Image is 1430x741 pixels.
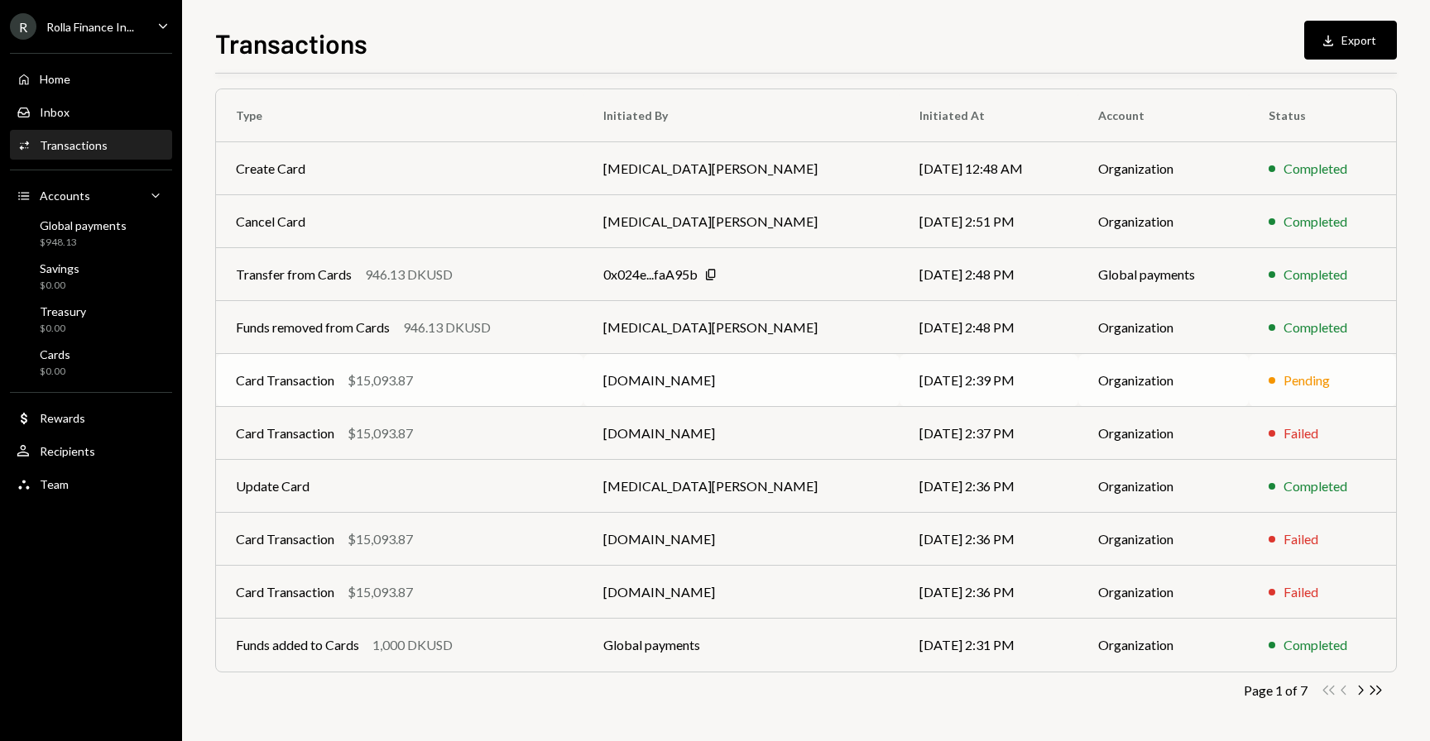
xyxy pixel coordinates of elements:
div: Card Transaction [236,370,334,390]
td: Organization [1078,566,1249,619]
div: Funds removed from Cards [236,318,390,337]
td: Cancel Card [216,195,583,248]
div: Completed [1284,212,1347,232]
div: 1,000 DKUSD [372,635,453,655]
div: Treasury [40,304,86,318]
a: Recipients [10,436,172,466]
td: [MEDICAL_DATA][PERSON_NAME] [583,301,900,354]
div: Completed [1284,318,1347,337]
a: Cards$0.00 [10,342,172,382]
th: Account [1078,89,1249,142]
div: Rewards [40,411,85,425]
td: Global payments [1078,248,1249,301]
td: [DOMAIN_NAME] [583,407,900,460]
div: $0.00 [40,365,70,379]
div: 946.13 DKUSD [365,265,453,284]
td: [DATE] 2:48 PM [900,301,1078,354]
div: Cards [40,347,70,361]
div: 946.13 DKUSD [403,318,491,337]
div: Transfer from Cards [236,265,352,284]
div: Completed [1284,635,1347,655]
td: Organization [1078,619,1249,672]
td: [MEDICAL_DATA][PERSON_NAME] [583,142,900,195]
th: Type [216,89,583,142]
td: [MEDICAL_DATA][PERSON_NAME] [583,460,900,513]
td: Create Card [216,142,583,195]
h1: Transactions [215,26,367,60]
div: $15,093.87 [348,370,413,390]
td: [DATE] 2:31 PM [900,619,1078,672]
td: [DATE] 12:48 AM [900,142,1078,195]
div: Home [40,72,70,86]
div: Completed [1284,265,1347,284]
td: Update Card [216,460,583,513]
th: Status [1249,89,1396,142]
div: Recipients [40,444,95,458]
div: Inbox [40,105,70,119]
div: Transactions [40,138,108,152]
div: Failed [1284,582,1318,602]
div: Pending [1284,370,1330,390]
td: [DATE] 2:48 PM [900,248,1078,301]
a: Savings$0.00 [10,256,172,296]
td: Organization [1078,513,1249,566]
a: Team [10,469,172,499]
td: Organization [1078,142,1249,195]
td: [DATE] 2:36 PM [900,460,1078,513]
div: $948.13 [40,236,127,250]
div: Global payments [40,218,127,232]
td: Organization [1078,301,1249,354]
td: Organization [1078,460,1249,513]
a: Rewards [10,403,172,433]
div: Team [40,477,69,491]
td: [DATE] 2:37 PM [900,407,1078,460]
td: [DOMAIN_NAME] [583,566,900,619]
td: Organization [1078,195,1249,248]
div: $0.00 [40,279,79,293]
div: Card Transaction [236,582,334,602]
td: [MEDICAL_DATA][PERSON_NAME] [583,195,900,248]
td: [DATE] 2:36 PM [900,566,1078,619]
div: Card Transaction [236,529,334,549]
a: Home [10,64,172,93]
div: Failed [1284,423,1318,443]
a: Global payments$948.13 [10,213,172,253]
button: Export [1304,21,1397,60]
th: Initiated By [583,89,900,142]
td: Organization [1078,407,1249,460]
a: Treasury$0.00 [10,299,172,339]
div: Funds added to Cards [236,635,359,655]
div: Completed [1284,476,1347,496]
td: Global payments [583,619,900,672]
div: 0x024e...faA95b [603,265,698,284]
td: [DOMAIN_NAME] [583,513,900,566]
th: Initiated At [900,89,1078,142]
div: Savings [40,261,79,275]
div: Rolla Finance In... [46,20,134,34]
div: R [10,13,36,40]
div: Page 1 of 7 [1244,682,1308,698]
div: Card Transaction [236,423,334,443]
td: [DATE] 2:51 PM [900,195,1078,248]
a: Accounts [10,180,172,210]
td: Organization [1078,354,1249,407]
div: Completed [1284,159,1347,179]
div: $15,093.87 [348,423,413,443]
td: [DOMAIN_NAME] [583,354,900,407]
td: [DATE] 2:39 PM [900,354,1078,407]
td: [DATE] 2:36 PM [900,513,1078,566]
a: Inbox [10,97,172,127]
div: $15,093.87 [348,582,413,602]
a: Transactions [10,130,172,160]
div: Accounts [40,189,90,203]
div: $15,093.87 [348,529,413,549]
div: Failed [1284,529,1318,549]
div: $0.00 [40,322,86,336]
